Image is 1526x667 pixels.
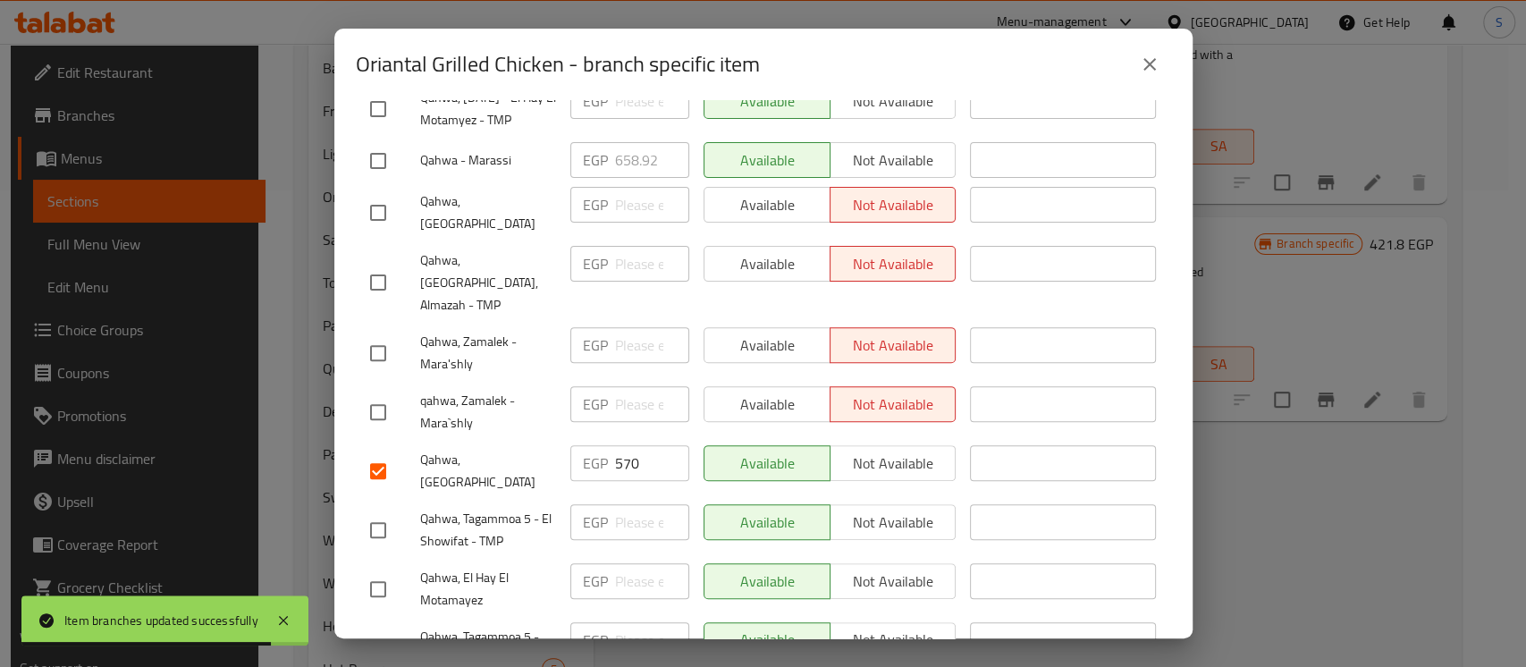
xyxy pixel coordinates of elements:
input: Please enter price [615,504,689,540]
span: Available [712,451,823,477]
p: EGP [583,393,608,415]
button: Available [704,445,830,481]
p: EGP [583,90,608,112]
input: Please enter price [615,246,689,282]
p: EGP [583,149,608,171]
p: EGP [583,629,608,651]
span: Qahwa, Zamalek - Mara'shly [420,331,556,376]
span: Qahwa, [GEOGRAPHIC_DATA] [420,190,556,235]
span: qahwa, Zamalek - Mara`shly [420,390,556,435]
p: EGP [583,334,608,356]
p: EGP [583,570,608,592]
p: EGP [583,194,608,215]
input: Please enter price [615,445,689,481]
button: Not available [830,445,957,481]
span: Qahwa - Marassi [420,149,556,172]
input: Please enter price [615,563,689,599]
span: Not available [838,451,949,477]
span: Qahwa, [GEOGRAPHIC_DATA] [420,449,556,494]
span: Qahwa, [DATE] - El Hay El Motamyez - TMP [420,87,556,131]
input: Please enter price [615,187,689,223]
p: EGP [583,253,608,274]
input: Please enter price [615,327,689,363]
p: EGP [583,452,608,474]
input: Please enter price [615,142,689,178]
div: Item branches updated successfully [64,611,258,630]
span: Qahwa, Tagammoa 5 - El Showifat - TMP [420,508,556,553]
span: Qahwa, El Hay El Motamayez [420,567,556,612]
input: Please enter price [615,83,689,119]
p: EGP [583,511,608,533]
input: Please enter price [615,622,689,658]
h2: Oriantal Grilled Chicken - branch specific item [356,50,760,79]
span: Qahwa, [GEOGRAPHIC_DATA], Almazah - TMP [420,249,556,317]
input: Please enter price [615,386,689,422]
button: close [1128,43,1171,86]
